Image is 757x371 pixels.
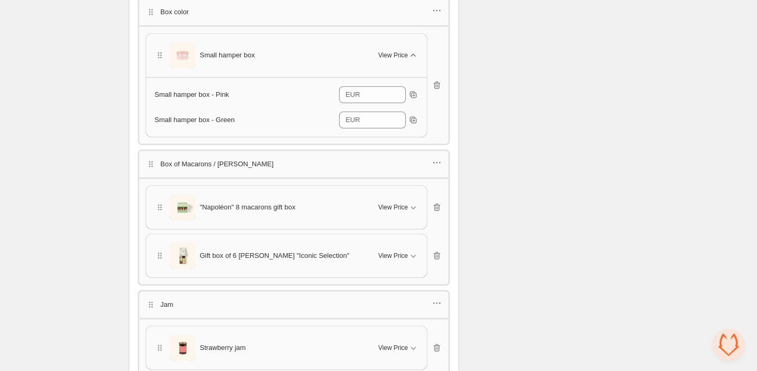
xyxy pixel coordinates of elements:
span: View Price [378,203,408,212]
span: "Napoléon" 8 macarons gift box [200,202,295,213]
span: Small hamper box - Green [155,116,234,124]
span: View Price [378,51,408,59]
p: Jam [160,299,173,310]
img: "Napoléon" 8 macarons gift box [169,192,196,223]
img: Small hamper box [169,39,196,71]
div: EUR [345,115,360,125]
button: View Price [372,247,425,264]
div: EUR [345,89,360,100]
span: View Price [378,252,408,260]
span: Gift box of 6 [PERSON_NAME] "Iconic Selection" [200,250,350,261]
button: View Price [372,339,425,356]
img: Gift box of 6 Eugénie "Iconic Selection" [169,240,196,272]
button: View Price [372,199,425,216]
p: Box of Macarons / [PERSON_NAME] [160,159,273,169]
span: Small hamper box - Pink [155,91,229,98]
div: Open chat [713,329,744,360]
p: Box color [160,7,189,17]
img: Strawberry jam [169,332,196,364]
span: View Price [378,344,408,352]
span: Strawberry jam [200,343,245,353]
span: Small hamper box [200,50,255,61]
button: View Price [372,47,425,64]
